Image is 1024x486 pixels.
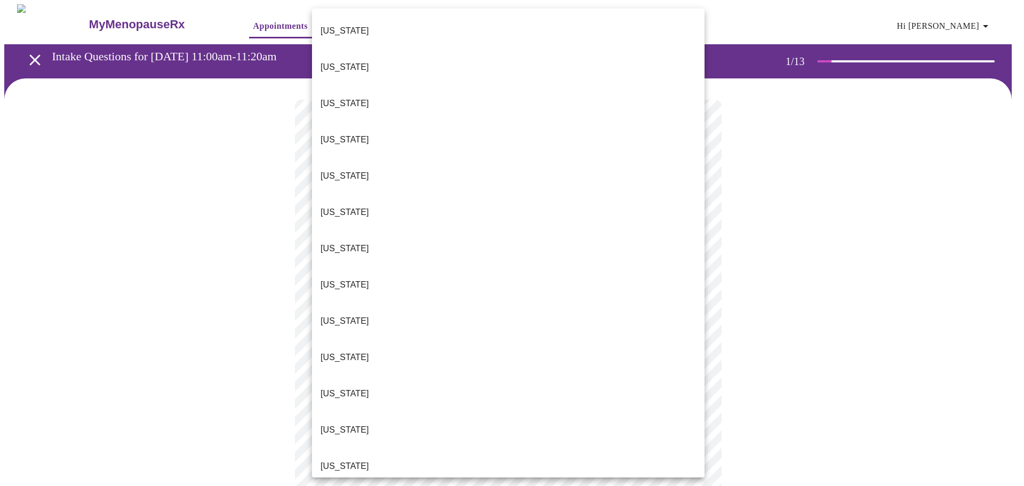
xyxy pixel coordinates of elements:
p: [US_STATE] [321,25,369,37]
p: [US_STATE] [321,170,369,182]
p: [US_STATE] [321,387,369,400]
p: [US_STATE] [321,460,369,473]
p: [US_STATE] [321,133,369,146]
p: [US_STATE] [321,278,369,291]
p: [US_STATE] [321,424,369,436]
p: [US_STATE] [321,315,369,328]
p: [US_STATE] [321,351,369,364]
p: [US_STATE] [321,61,369,74]
p: [US_STATE] [321,97,369,110]
p: [US_STATE] [321,206,369,219]
p: [US_STATE] [321,242,369,255]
